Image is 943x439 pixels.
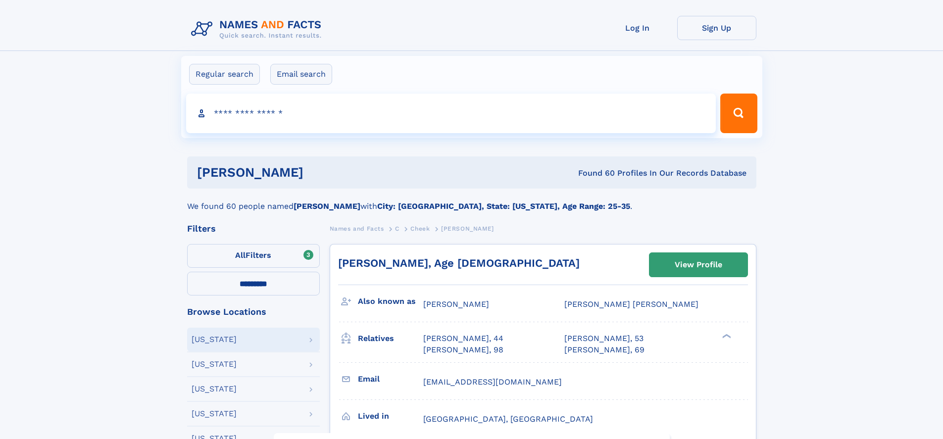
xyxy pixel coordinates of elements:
[564,299,698,309] span: [PERSON_NAME] [PERSON_NAME]
[192,410,237,418] div: [US_STATE]
[189,64,260,85] label: Regular search
[187,307,320,316] div: Browse Locations
[338,257,580,269] a: [PERSON_NAME], Age [DEMOGRAPHIC_DATA]
[192,360,237,368] div: [US_STATE]
[649,253,747,277] a: View Profile
[675,253,722,276] div: View Profile
[395,225,399,232] span: C
[192,336,237,343] div: [US_STATE]
[358,330,423,347] h3: Relatives
[423,299,489,309] span: [PERSON_NAME]
[564,344,645,355] a: [PERSON_NAME], 69
[186,94,716,133] input: search input
[187,244,320,268] label: Filters
[377,201,630,211] b: City: [GEOGRAPHIC_DATA], State: [US_STATE], Age Range: 25-35
[270,64,332,85] label: Email search
[564,333,644,344] a: [PERSON_NAME], 53
[423,414,593,424] span: [GEOGRAPHIC_DATA], [GEOGRAPHIC_DATA]
[410,222,430,235] a: Cheek
[395,222,399,235] a: C
[235,250,246,260] span: All
[187,224,320,233] div: Filters
[720,333,732,340] div: ❯
[187,189,756,212] div: We found 60 people named with .
[598,16,677,40] a: Log In
[187,16,330,43] img: Logo Names and Facts
[358,293,423,310] h3: Also known as
[423,333,503,344] a: [PERSON_NAME], 44
[720,94,757,133] button: Search Button
[358,408,423,425] h3: Lived in
[423,377,562,387] span: [EMAIL_ADDRESS][DOMAIN_NAME]
[441,168,746,179] div: Found 60 Profiles In Our Records Database
[677,16,756,40] a: Sign Up
[441,225,494,232] span: [PERSON_NAME]
[423,344,503,355] a: [PERSON_NAME], 98
[358,371,423,388] h3: Email
[197,166,441,179] h1: [PERSON_NAME]
[192,385,237,393] div: [US_STATE]
[330,222,384,235] a: Names and Facts
[294,201,360,211] b: [PERSON_NAME]
[410,225,430,232] span: Cheek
